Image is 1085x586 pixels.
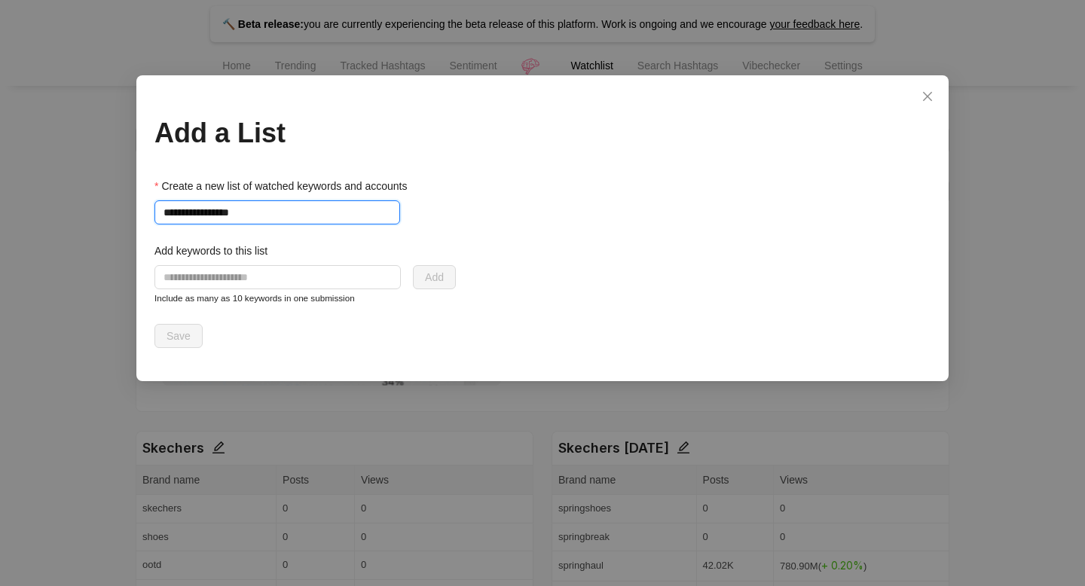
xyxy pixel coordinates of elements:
label: Create a new list of watched keywords and accounts [154,178,417,194]
button: Save [154,324,203,348]
button: Add [413,265,456,289]
small: Include as many as 10 keywords in one submission [154,293,355,303]
div: Add a List [154,113,931,154]
label: Add keywords to this list [154,243,278,259]
button: Close [915,84,940,108]
span: close [921,90,934,102]
input: Create a new list of watched keywords and accounts [154,200,400,224]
